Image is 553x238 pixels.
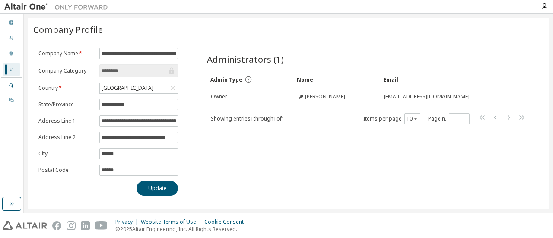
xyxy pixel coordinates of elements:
div: Users [3,32,20,45]
div: Company Profile [3,63,20,76]
button: 10 [407,115,418,122]
label: Country [38,85,94,92]
img: altair_logo.svg [3,221,47,230]
label: City [38,150,94,157]
label: Address Line 2 [38,134,94,141]
img: facebook.svg [52,221,61,230]
span: Items per page [363,113,420,124]
label: Company Category [38,67,94,74]
div: Email [383,73,506,86]
button: Update [137,181,178,196]
label: State/Province [38,101,94,108]
div: [GEOGRAPHIC_DATA] [100,83,178,93]
label: Company Name [38,50,94,57]
label: Postal Code [38,167,94,174]
div: User Profile [3,47,20,61]
img: linkedin.svg [81,221,90,230]
p: © 2025 Altair Engineering, Inc. All Rights Reserved. [115,225,249,233]
img: Altair One [4,3,112,11]
span: [PERSON_NAME] [305,93,345,100]
div: Name [297,73,376,86]
label: Address Line 1 [38,117,94,124]
div: [GEOGRAPHIC_DATA] [100,83,155,93]
img: instagram.svg [67,221,76,230]
img: youtube.svg [95,221,108,230]
span: Owner [211,93,227,100]
span: [EMAIL_ADDRESS][DOMAIN_NAME] [384,93,470,100]
span: Showing entries 1 through 1 of 1 [211,115,285,122]
span: Admin Type [210,76,242,83]
div: Managed [3,79,20,92]
span: Administrators (1) [207,53,284,65]
div: Website Terms of Use [141,219,204,225]
span: Company Profile [33,23,103,35]
div: Dashboard [3,16,20,30]
div: Privacy [115,219,141,225]
div: Cookie Consent [204,219,249,225]
span: Page n. [428,113,470,124]
div: On Prem [3,93,20,107]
